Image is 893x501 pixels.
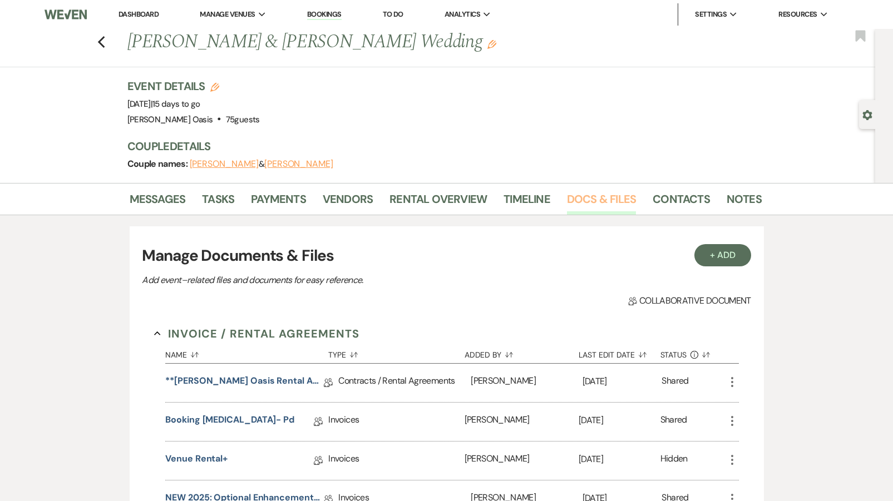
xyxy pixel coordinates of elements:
button: Added By [465,342,579,363]
div: Contracts / Rental Agreements [338,364,471,402]
a: Docs & Files [567,190,636,215]
div: Shared [660,413,687,430]
h1: [PERSON_NAME] & [PERSON_NAME] Wedding [127,29,626,56]
button: + Add [694,244,751,266]
button: [PERSON_NAME] [190,160,259,168]
a: Vendors [323,190,373,215]
span: Couple names: [127,158,190,170]
div: [PERSON_NAME] [471,364,582,402]
div: [PERSON_NAME] [465,403,579,441]
button: Type [328,342,464,363]
img: Weven Logo [45,3,87,26]
span: Manage Venues [200,9,255,20]
span: Analytics [445,9,480,20]
a: Messages [130,190,186,215]
button: Edit [487,39,496,49]
button: Name [165,342,328,363]
span: Status [660,351,687,359]
a: Notes [727,190,762,215]
div: Invoices [328,442,464,480]
span: Resources [778,9,817,20]
a: Rental Overview [389,190,487,215]
button: Invoice / Rental Agreements [154,325,359,342]
p: [DATE] [583,374,662,389]
a: Bookings [307,9,342,20]
button: [PERSON_NAME] [264,160,333,168]
a: **[PERSON_NAME] Oasis Rental Agreement** [165,374,324,391]
p: Add event–related files and documents for easy reference. [142,273,531,287]
a: Dashboard [119,9,159,19]
button: Last Edit Date [579,342,660,363]
span: 15 days to go [152,98,200,110]
h3: Couple Details [127,138,751,154]
span: 75 guests [226,114,260,125]
p: [DATE] [579,452,660,467]
div: [PERSON_NAME] [465,442,579,480]
span: & [190,158,333,170]
span: [PERSON_NAME] Oasis [127,114,213,125]
span: Collaborative document [628,294,751,307]
span: Settings [695,9,727,20]
p: [DATE] [579,413,660,428]
div: Shared [662,374,688,391]
button: Status [660,342,726,363]
span: | [151,98,200,110]
div: Hidden [660,452,688,469]
a: To Do [383,9,403,19]
a: Tasks [202,190,234,215]
a: Payments [251,190,306,215]
h3: Manage Documents & Files [142,244,751,267]
a: Venue Rental+ [165,452,228,469]
button: Open lead details [862,109,872,120]
h3: Event Details [127,78,260,94]
div: Invoices [328,403,464,441]
a: Booking [MEDICAL_DATA]- pd [165,413,294,430]
span: [DATE] [127,98,200,110]
a: Contacts [653,190,710,215]
a: Timeline [504,190,550,215]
